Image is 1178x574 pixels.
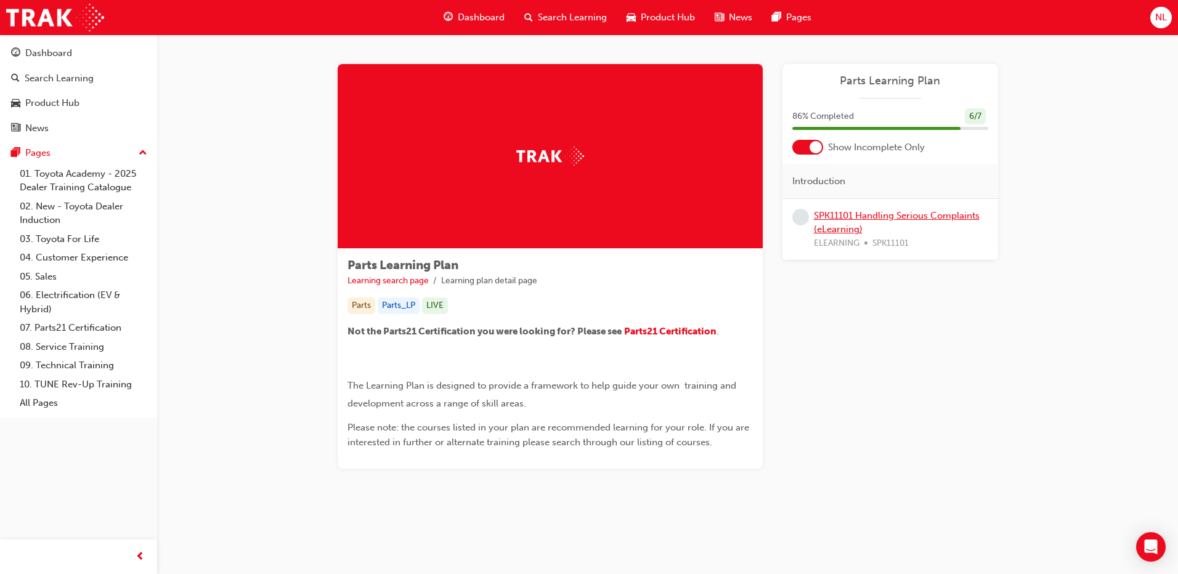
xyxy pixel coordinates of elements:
div: Dashboard [25,46,72,60]
button: DashboardSearch LearningProduct HubNews [5,39,152,142]
span: up-icon [139,145,147,161]
img: Trak [516,147,584,166]
a: Learning search page [347,275,429,286]
span: The Learning Plan is designed to provide a framework to help guide your own training and developm... [347,380,739,409]
button: NL [1150,7,1172,28]
img: Trak [6,4,104,31]
span: . [717,326,719,337]
div: Search Learning [25,71,94,86]
div: Parts [347,297,375,314]
span: Not the Parts21 Certification you were looking for? Please see [347,326,622,337]
span: News [729,10,752,25]
a: 01. Toyota Academy - 2025 Dealer Training Catalogue [15,164,152,197]
a: 08. Service Training [15,338,152,357]
a: 09. Technical Training [15,356,152,375]
a: guage-iconDashboard [434,5,514,30]
div: Pages [25,146,51,160]
span: car-icon [11,98,20,109]
span: search-icon [524,10,533,25]
a: 05. Sales [15,267,152,286]
a: Search Learning [5,67,152,90]
a: Dashboard [5,42,152,65]
span: news-icon [11,123,20,134]
div: 6 / 7 [965,108,986,125]
a: news-iconNews [705,5,762,30]
div: Parts_LP [378,297,420,314]
a: car-iconProduct Hub [617,5,705,30]
span: 86 % Completed [792,110,854,124]
div: Open Intercom Messenger [1136,532,1166,562]
span: NL [1155,10,1167,25]
span: search-icon [11,73,20,84]
span: Product Hub [641,10,695,25]
span: Please note: the courses listed in your plan are recommended learning for your role. If you are i... [347,422,752,448]
a: 02. New - Toyota Dealer Induction [15,197,152,230]
span: Show Incomplete Only [828,140,925,155]
span: Dashboard [458,10,505,25]
button: Pages [5,142,152,164]
a: News [5,117,152,140]
span: Introduction [792,174,845,188]
span: prev-icon [136,549,145,565]
a: 03. Toyota For Life [15,230,152,249]
span: Parts Learning Plan [347,258,458,272]
a: 10. TUNE Rev-Up Training [15,375,152,394]
span: car-icon [627,10,636,25]
a: pages-iconPages [762,5,821,30]
span: pages-icon [11,148,20,159]
a: search-iconSearch Learning [514,5,617,30]
a: SPK11101 Handling Serious Complaints (eLearning) [814,210,980,235]
a: 06. Electrification (EV & Hybrid) [15,286,152,318]
a: 07. Parts21 Certification [15,318,152,338]
a: Product Hub [5,92,152,115]
a: All Pages [15,394,152,413]
span: guage-icon [444,10,453,25]
div: LIVE [422,297,448,314]
span: ELEARNING [814,236,859,251]
span: learningRecordVerb_NONE-icon [792,209,809,225]
div: Product Hub [25,96,79,110]
span: guage-icon [11,48,20,59]
div: News [25,121,49,135]
a: Parts Learning Plan [792,74,988,88]
span: SPK11101 [872,236,909,251]
span: pages-icon [772,10,781,25]
li: Learning plan detail page [441,274,537,288]
a: 04. Customer Experience [15,248,152,267]
a: Parts21 Certification [624,326,717,337]
span: Pages [786,10,811,25]
span: news-icon [715,10,724,25]
span: Search Learning [538,10,607,25]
